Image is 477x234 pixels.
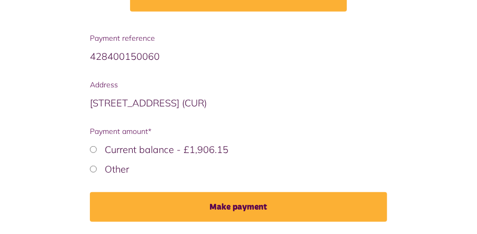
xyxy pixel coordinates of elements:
[90,126,387,137] span: Payment amount*
[90,33,387,44] span: Payment reference
[90,79,387,91] span: Address
[105,143,228,156] label: Current balance - £1,906.15
[105,163,129,175] label: Other
[90,97,207,109] span: [STREET_ADDRESS] (CUR)
[90,192,387,222] button: Make payment
[90,50,160,62] span: 428400150060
